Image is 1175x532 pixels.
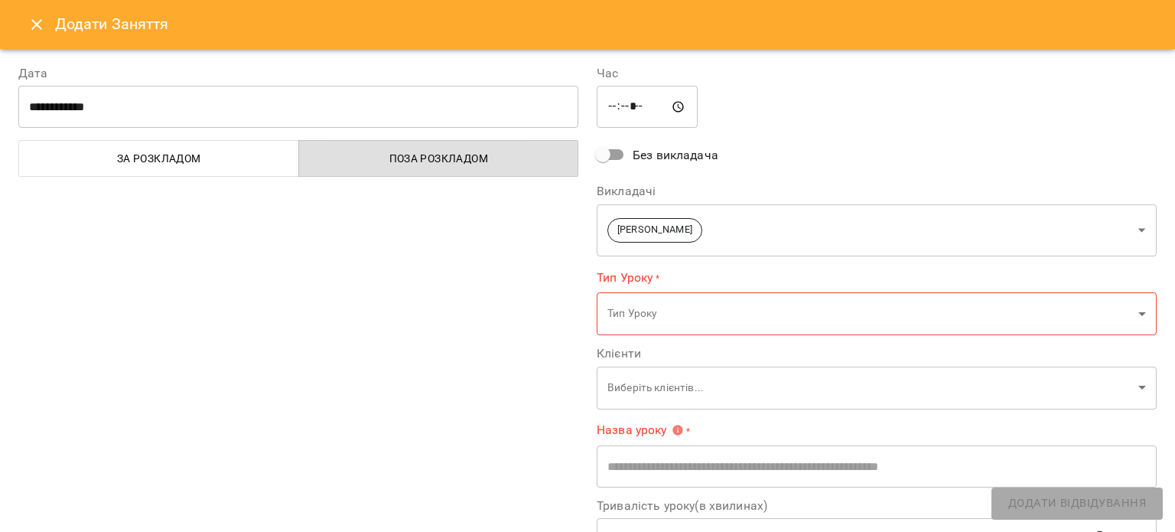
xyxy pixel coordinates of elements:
[597,269,1157,286] label: Тип Уроку
[55,12,1157,36] h6: Додати Заняття
[18,67,578,80] label: Дата
[597,366,1157,410] div: Виберіть клієнтів...
[308,149,570,168] span: Поза розкладом
[608,223,701,237] span: [PERSON_NAME]
[633,146,718,165] span: Без викладача
[607,380,1132,396] p: Виберіть клієнтів...
[597,185,1157,197] label: Викладачі
[28,149,290,168] span: За розкладом
[597,424,684,436] span: Назва уроку
[672,424,684,436] svg: Вкажіть назву уроку або виберіть клієнтів
[298,140,579,177] button: Поза розкладом
[597,500,1157,512] label: Тривалість уроку(в хвилинах)
[597,67,1157,80] label: Час
[18,6,55,43] button: Close
[18,140,299,177] button: За розкладом
[597,348,1157,360] label: Клієнти
[597,292,1157,336] div: Тип Уроку
[607,306,1132,321] p: Тип Уроку
[597,204,1157,256] div: [PERSON_NAME]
